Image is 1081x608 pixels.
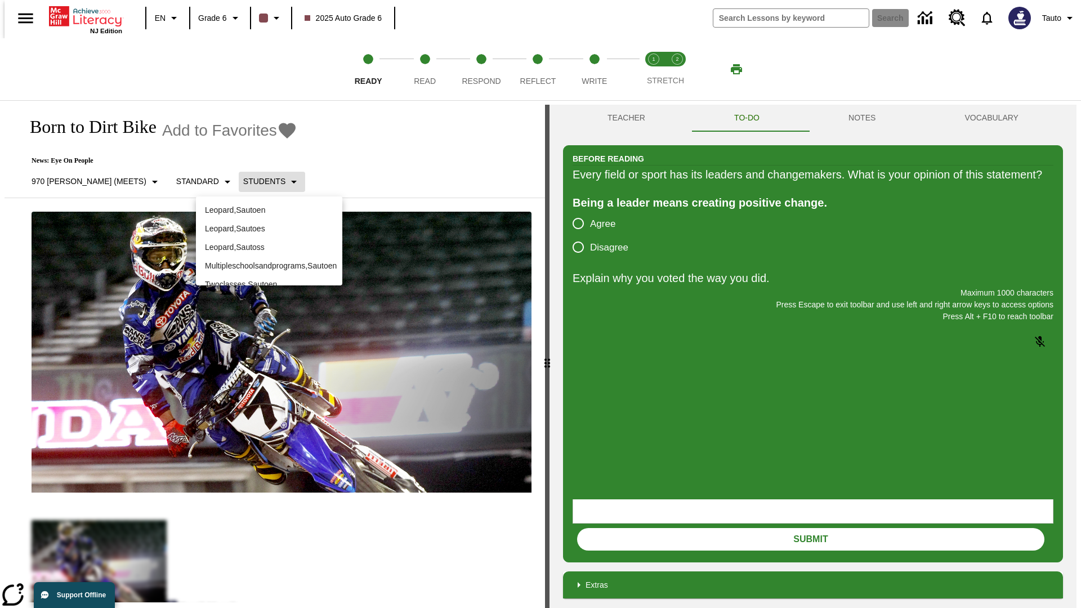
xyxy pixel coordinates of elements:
p: Twoclasses , Sautoen [205,279,333,290]
body: Explain why you voted the way you did. Maximum 1000 characters Press Alt + F10 to reach toolbar P... [5,9,164,19]
p: Leopard , Sautoes [205,223,333,235]
p: Leopard , Sautoen [205,204,333,216]
p: Leopard , Sautoss [205,242,333,253]
p: Multipleschoolsandprograms , Sautoen [205,260,333,272]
